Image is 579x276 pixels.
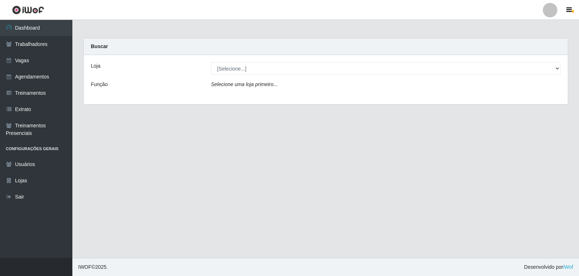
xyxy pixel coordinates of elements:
span: Desenvolvido por [524,263,573,271]
span: © 2025 . [78,263,108,271]
i: Selecione uma loja primeiro... [211,81,278,87]
strong: Buscar [91,43,108,49]
label: Função [91,81,108,88]
span: IWOF [78,264,92,270]
img: CoreUI Logo [12,5,44,14]
label: Loja [91,62,100,70]
a: iWof [563,264,573,270]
